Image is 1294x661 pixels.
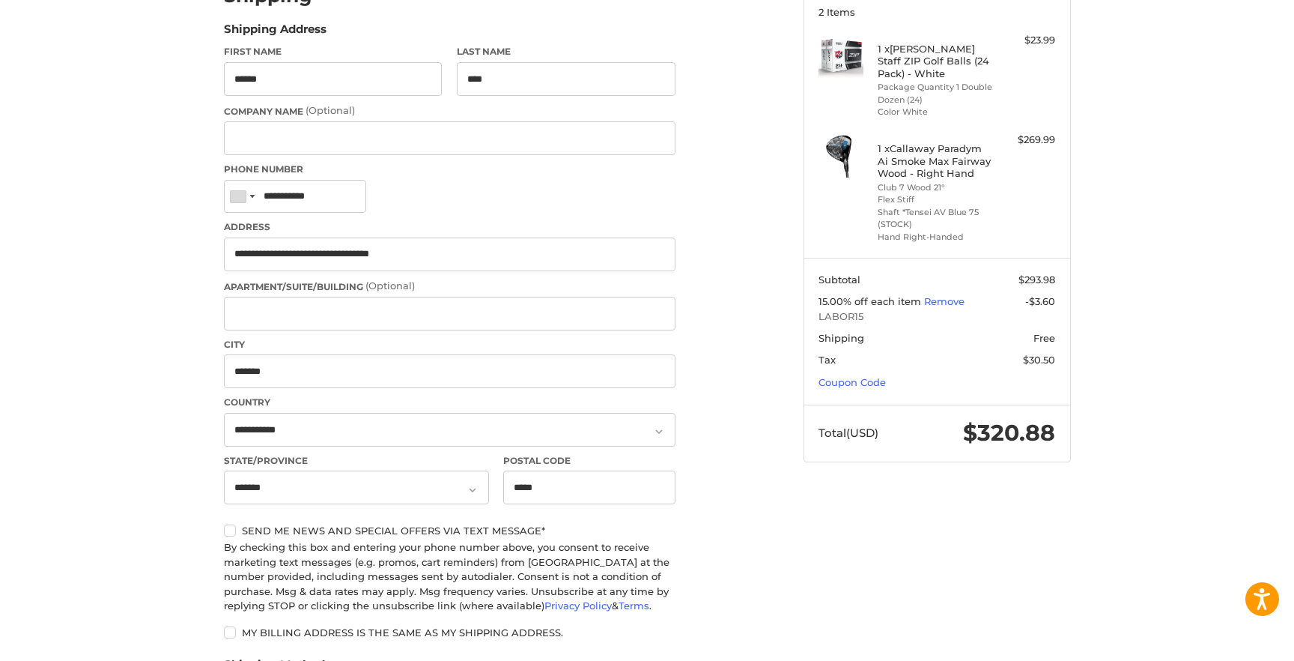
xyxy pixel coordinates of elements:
legend: Shipping Address [224,21,326,45]
label: Phone Number [224,163,675,176]
span: Tax [818,354,836,366]
span: $30.50 [1023,354,1055,366]
li: Hand Right-Handed [878,231,992,244]
span: $293.98 [1018,274,1055,286]
a: Terms [619,600,649,612]
span: $320.88 [963,419,1055,447]
a: Remove [924,295,965,307]
a: Privacy Policy [544,600,612,612]
li: Club 7 Wood 21° [878,181,992,194]
small: (Optional) [306,104,355,116]
div: $269.99 [996,133,1055,148]
label: Apartment/Suite/Building [224,279,675,294]
h3: 2 Items [818,6,1055,18]
small: (Optional) [365,280,415,292]
li: Color White [878,106,992,118]
label: Country [224,396,675,409]
span: Subtotal [818,274,860,286]
label: Last Name [457,45,675,58]
h4: 1 x Callaway Paradym Ai Smoke Max Fairway Wood - Right Hand [878,142,992,179]
div: By checking this box and entering your phone number above, you consent to receive marketing text ... [224,540,675,614]
label: Company Name [224,103,675,118]
label: Send me news and special offers via text message* [224,525,675,537]
label: First Name [224,45,443,58]
label: Postal Code [503,454,675,468]
span: LABOR15 [818,310,1055,325]
iframe: Google Customer Reviews [1170,621,1294,661]
span: 15.00% off each item [818,295,924,307]
li: Shaft *Tensei AV Blue 75 (STOCK) [878,206,992,231]
span: Shipping [818,332,864,344]
h4: 1 x [PERSON_NAME] Staff ZIP Golf Balls (24 Pack) - White [878,43,992,79]
span: Total (USD) [818,426,878,440]
span: -$3.60 [1025,295,1055,307]
div: $23.99 [996,33,1055,48]
label: City [224,338,675,351]
label: My billing address is the same as my shipping address. [224,627,675,639]
li: Flex Stiff [878,193,992,206]
label: Address [224,220,675,234]
label: State/Province [224,454,489,468]
li: Package Quantity 1 Double Dozen (24) [878,81,992,106]
span: Free [1033,332,1055,344]
a: Coupon Code [818,376,886,388]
